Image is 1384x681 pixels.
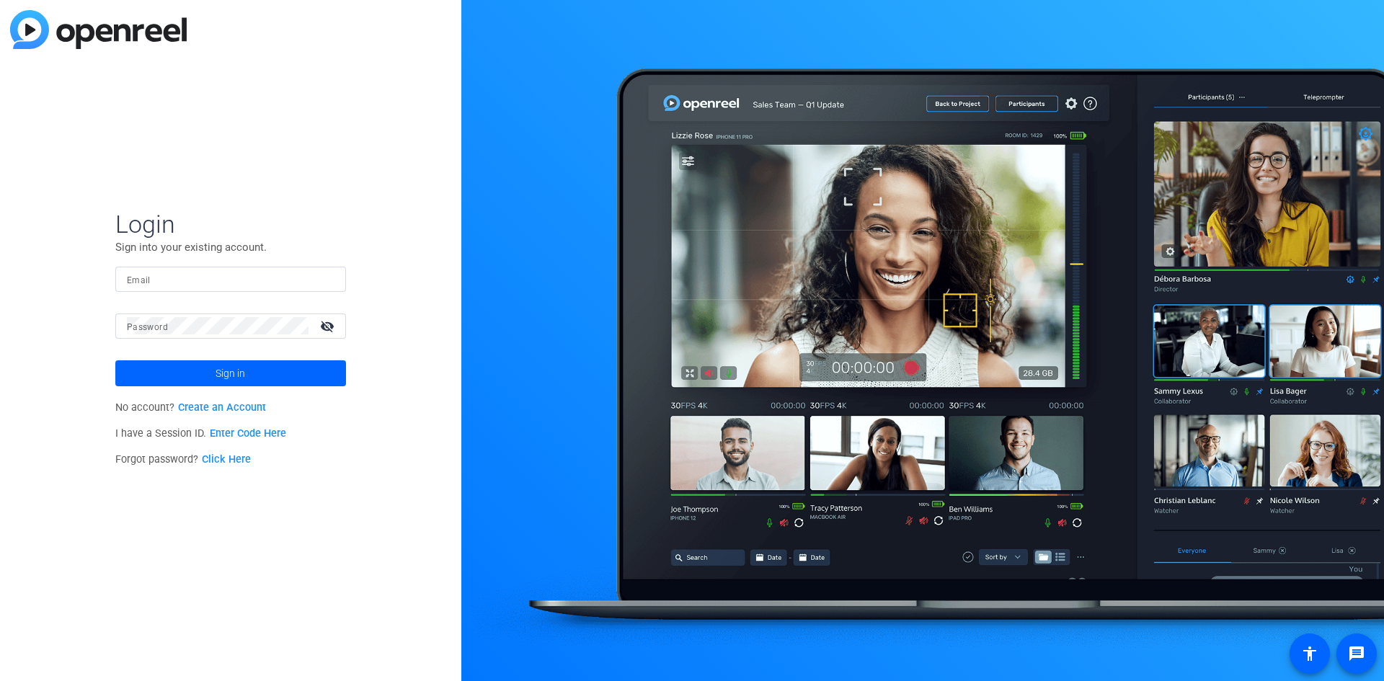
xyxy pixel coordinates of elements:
[115,453,251,466] span: Forgot password?
[115,427,286,440] span: I have a Session ID.
[127,270,334,288] input: Enter Email Address
[210,427,286,440] a: Enter Code Here
[1348,645,1365,662] mat-icon: message
[1301,645,1318,662] mat-icon: accessibility
[115,239,346,255] p: Sign into your existing account.
[115,360,346,386] button: Sign in
[127,322,168,332] mat-label: Password
[10,10,187,49] img: blue-gradient.svg
[115,209,346,239] span: Login
[202,453,251,466] a: Click Here
[216,355,245,391] span: Sign in
[115,401,266,414] span: No account?
[178,401,266,414] a: Create an Account
[311,316,346,337] mat-icon: visibility_off
[127,275,151,285] mat-label: Email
